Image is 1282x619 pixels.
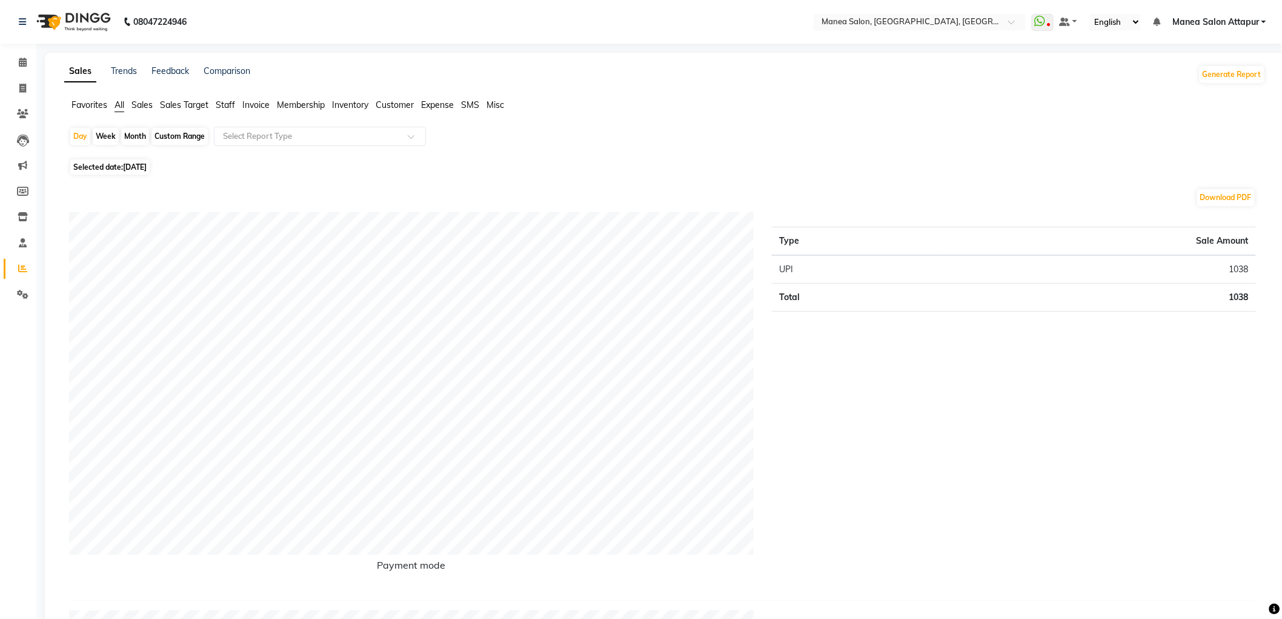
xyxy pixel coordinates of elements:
img: logo [31,5,114,39]
td: UPI [772,255,939,284]
span: Favorites [71,99,107,110]
span: Staff [216,99,235,110]
div: Custom Range [151,128,208,145]
td: 1038 [939,284,1256,312]
a: Sales [64,61,96,82]
span: SMS [461,99,479,110]
th: Sale Amount [939,227,1256,256]
button: Download PDF [1197,189,1255,206]
a: Comparison [204,65,250,76]
div: Week [93,128,119,145]
th: Type [772,227,939,256]
td: Total [772,284,939,312]
td: 1038 [939,255,1256,284]
div: Day [70,128,90,145]
span: All [115,99,124,110]
a: Feedback [151,65,189,76]
span: Membership [277,99,325,110]
button: Generate Report [1200,66,1264,83]
span: Sales Target [160,99,208,110]
span: Misc [487,99,504,110]
a: Trends [111,65,137,76]
span: Sales [131,99,153,110]
b: 08047224946 [133,5,187,39]
span: Selected date: [70,159,150,175]
span: Inventory [332,99,368,110]
span: Expense [421,99,454,110]
span: [DATE] [123,162,147,172]
h6: Payment mode [69,560,754,576]
span: Invoice [242,99,270,110]
div: Month [121,128,149,145]
span: Manea Salon Attapur [1172,16,1259,28]
span: Customer [376,99,414,110]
